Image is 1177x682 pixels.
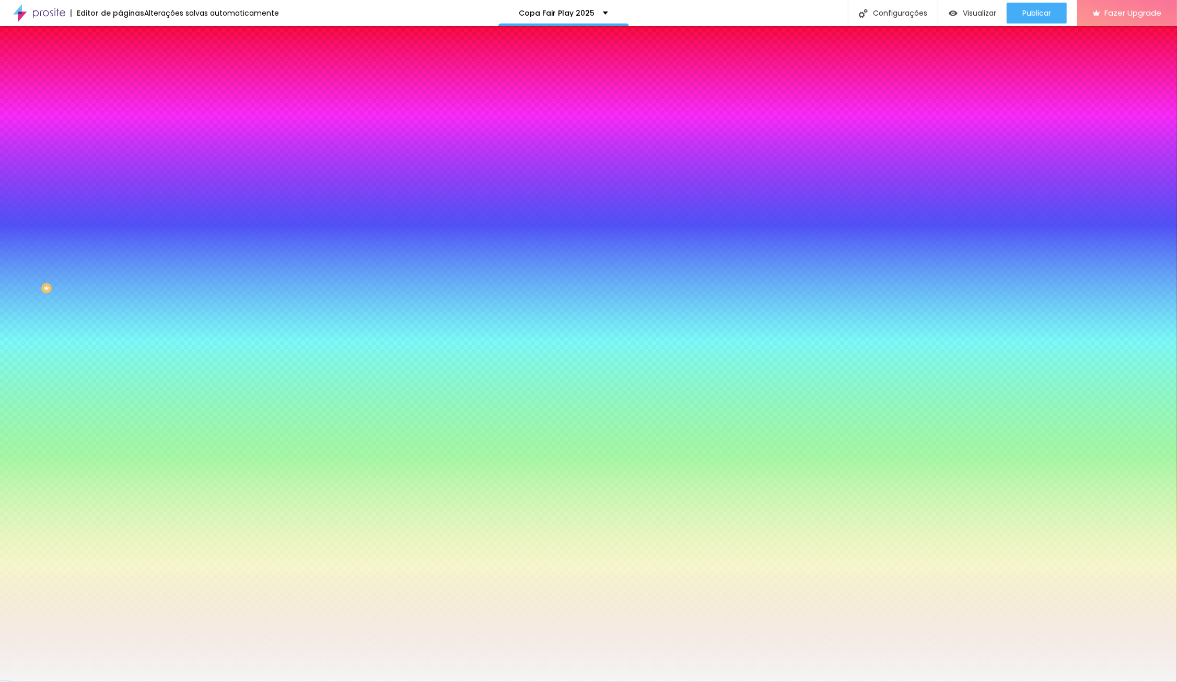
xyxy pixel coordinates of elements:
div: Editor de páginas [71,9,144,17]
img: view-1.svg [949,9,958,18]
p: Copa Fair Play 2025 [519,9,595,17]
img: Icone [859,9,868,18]
button: Publicar [1007,3,1067,23]
button: Visualizar [938,3,1007,23]
span: Fazer Upgrade [1104,8,1161,17]
span: Visualizar [963,9,996,17]
span: Publicar [1022,9,1051,17]
div: Alterações salvas automaticamente [144,9,279,17]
